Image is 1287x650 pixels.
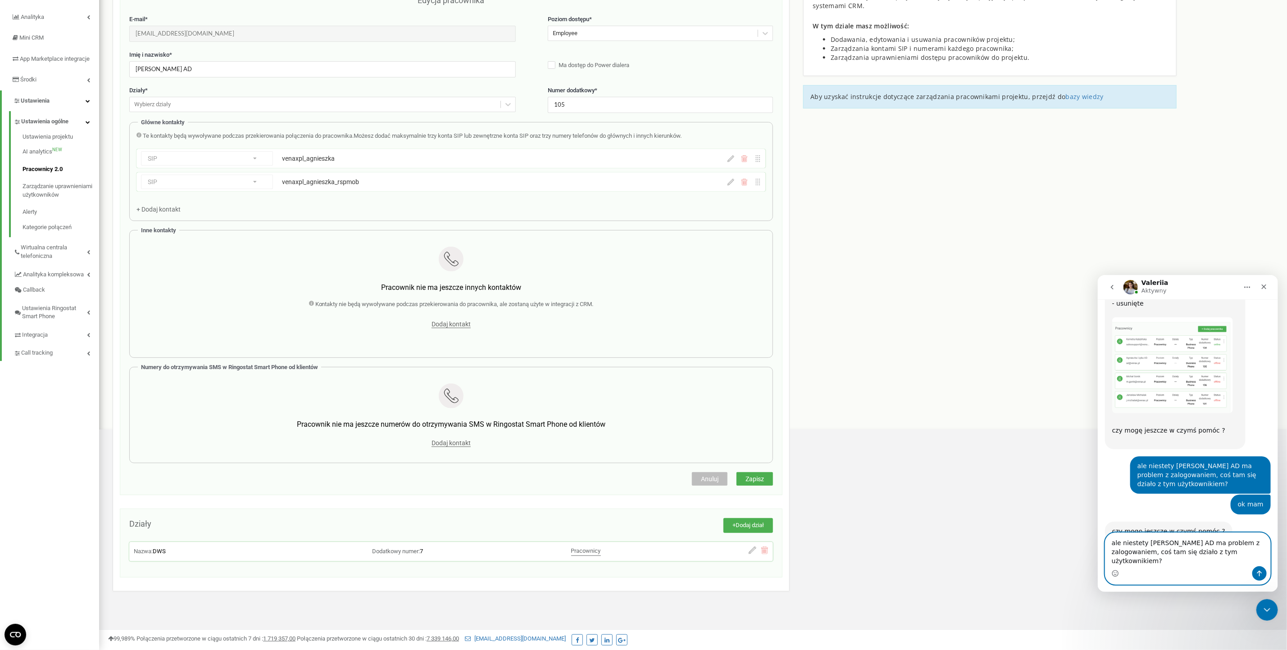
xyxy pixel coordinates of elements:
[143,132,354,139] span: Te kontakty będą wywoływane podczas przekierowania połączenia do pracownika.
[134,548,153,555] span: Nazwa:
[5,624,26,645] button: Open CMP widget
[32,181,173,219] div: ale niestety [PERSON_NAME] AD ma problem z zalogowaniem, coś tam się działo z tym użytkownikiem?
[134,100,171,109] div: Wybierz działy
[21,97,50,104] span: Ustawienia
[723,518,773,533] button: +Dodaj dział
[432,439,471,447] span: Dodaj kontakt
[23,221,99,232] a: Kategorie połączeń
[282,177,598,186] div: venaxpl_agnieszka_rspmob
[831,35,1015,44] span: Dodawania, edytowania i usuwania pracowników projektu;
[746,475,764,483] span: Zapisz
[136,206,181,213] span: + Dodaj kontakt
[129,519,151,528] span: Działy
[129,51,169,58] span: Imię i nazwisko
[108,635,135,642] span: 99,989%
[263,635,296,642] u: 1 719 357,00
[692,472,728,486] button: Anuluj
[7,247,135,266] div: czy mogę jeszcze w czymś pomóc ?
[40,187,166,213] div: ale niestety [PERSON_NAME] AD ma problem z zalogowaniem, coś tam się działo z tym użytkownikiem?
[129,61,516,77] input: Wprowadź imię i nazwisko
[14,282,99,298] a: Callback
[23,203,99,221] a: Alerty
[153,548,166,555] span: DWS
[141,227,176,234] span: Inne kontakty
[1256,599,1278,621] iframe: Intercom live chat
[23,133,99,144] a: Ustawienia projektu
[14,325,99,343] a: Integracja
[8,258,173,291] textarea: Napisz wiadomość...
[20,76,36,83] span: Środki
[372,548,420,555] span: Dodatkowy numer:
[21,14,44,20] span: Analityka
[7,220,173,247] div: Tomasz mówi…
[22,331,48,339] span: Integracja
[21,349,53,357] span: Call tracking
[831,44,1014,53] span: Zarządzania kontami SIP i numerami każdego pracownika;
[20,55,90,62] span: App Marketplace integracje
[810,92,1065,101] span: Aby uzyskać instrukcje dotyczące zarządzania pracownikami projektu, przejdź do
[133,220,173,239] div: ok mam
[571,547,601,554] span: Pracownicy
[23,178,99,203] a: Zarządzanie uprawnieniami użytkowników
[141,364,318,370] span: Numery do otrzymywania SMS w Ringostat Smart Phone od klientów
[140,225,166,234] div: ok mam
[297,635,459,642] span: Połączenia przetworzone w ciągu ostatnich 30 dni :
[813,22,909,30] span: W tym dziale masz możliwość:
[465,635,566,642] a: [EMAIL_ADDRESS][DOMAIN_NAME]
[19,34,44,41] span: Mini CRM
[737,472,773,486] button: Zapisz
[21,117,68,126] span: Ustawienia ogólne
[14,111,99,130] a: Ustawienia ogólne
[23,271,84,279] span: Analityka kompleksowa
[831,53,1029,62] span: Zarządzania uprawnieniami dostępu pracowników do projektu.
[155,291,169,306] button: Wyślij wiadomość…
[432,320,471,328] span: Dodaj kontakt
[701,475,719,483] span: Anuluj
[1098,275,1278,592] iframe: Intercom live chat
[315,301,594,307] span: Kontakty nie będą wywoływane podczas przekierowania do pracownika, ale zostaną użyte w integracji...
[559,62,629,68] span: Ma dostęp do Power dialera
[129,16,145,23] span: E-mail
[14,237,99,264] a: Wirtualna centrala telefoniczna
[282,154,598,163] div: venaxpl_agnieszka
[381,283,521,292] span: Pracownik nie ma jeszcze innych kontaktów
[7,247,173,286] div: Valeriia mówi…
[553,29,578,38] div: Employee
[14,298,99,325] a: Ustawienia Ringostat Smart Phone
[548,87,595,94] span: Numer dodatkowy
[2,90,99,112] a: Ustawienia
[129,87,145,94] span: Działy
[427,635,459,642] u: 7 339 146,00
[7,181,173,220] div: Tomasz mówi…
[14,252,127,261] div: czy mogę jeszcze w czymś pomóc ?
[23,161,99,178] a: Pracownicy 2.0
[14,16,141,33] div: [PERSON_NAME] oraz [PERSON_NAME] - usunięte
[736,522,764,528] span: Dodaj dział
[136,172,766,191] div: SIPvenaxpl_agnieszka_rspmob
[141,119,185,126] span: Główne kontakty
[548,97,773,113] input: Wprowadź numer dodatkowy
[136,149,766,168] div: SIPvenaxpl_agnieszka
[21,244,87,260] span: Wirtualna centrala telefoniczna
[297,420,605,429] span: Pracownik nie ma jeszcze numerów do otrzymywania SMS w Ringostat Smart Phone od klientów
[354,132,682,139] span: Możesz dodać maksymalnie trzy konta SIP lub zewnętrzne konta SIP oraz trzy numery telefonów do gł...
[23,286,45,294] span: Callback
[14,343,99,361] a: Call tracking
[129,26,516,41] input: Wprowadź E-mail
[548,16,589,23] span: Poziom dostępu
[14,143,141,169] div: czy mogę jeszcze w czymś pomóc ? ​
[14,295,21,302] button: Selektor emotek
[1066,92,1104,101] a: bazy wiedzy
[136,635,296,642] span: Połączenia przetworzone w ciągu ostatnich 7 dni :
[14,264,99,283] a: Analityka kompleksowa
[23,143,99,161] a: AI analyticsNEW
[22,304,87,321] span: Ustawienia Ringostat Smart Phone
[420,548,423,555] span: 7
